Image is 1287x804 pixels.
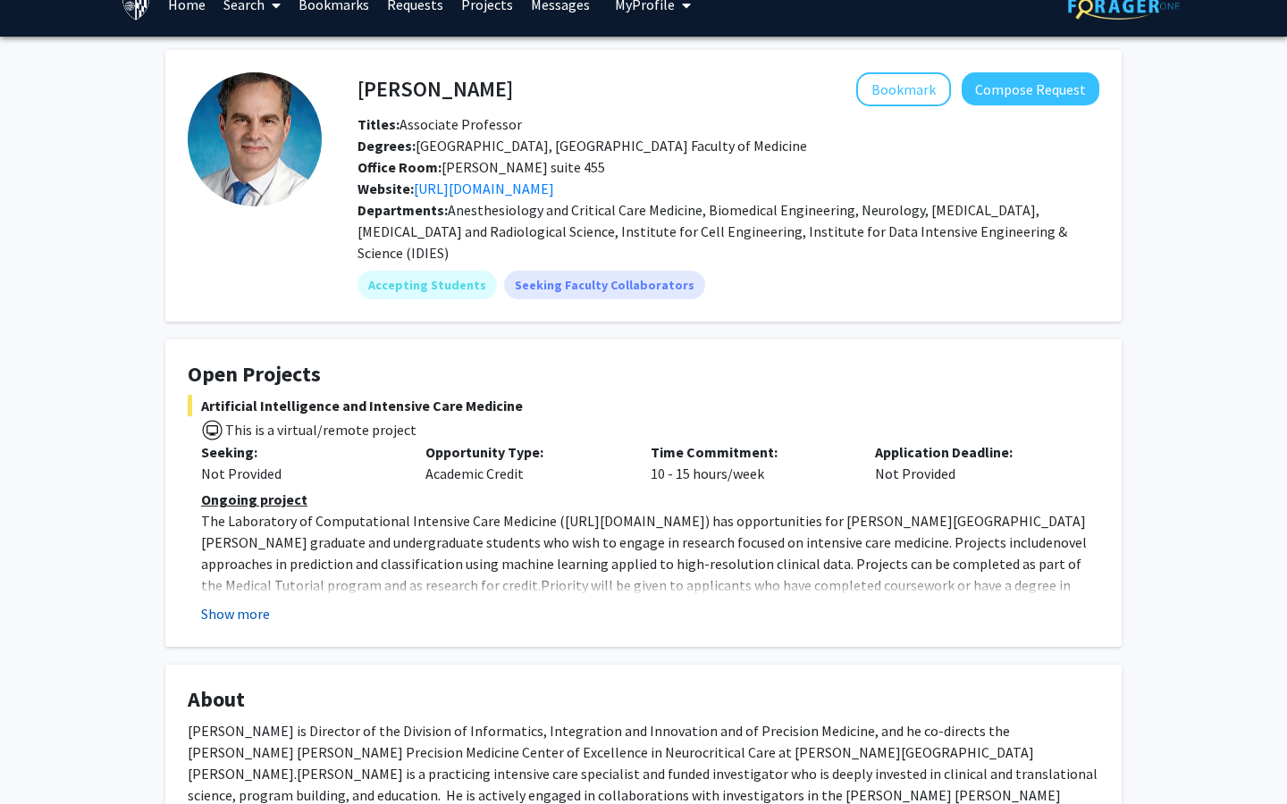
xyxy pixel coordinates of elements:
[357,137,807,155] span: [GEOGRAPHIC_DATA], [GEOGRAPHIC_DATA] Faculty of Medicine
[856,72,951,106] button: Add Robert Stevens to Bookmarks
[201,533,1087,594] span: novel approaches in prediction and classification using machine learning applied to high-resoluti...
[504,271,705,299] mat-chip: Seeking Faculty Collaborators
[357,201,448,219] b: Departments:
[962,72,1099,105] button: Compose Request to Robert Stevens
[201,510,1099,682] p: [URL][DOMAIN_NAME] Priority will be given to applicants who have completed coursework or have a d...
[875,441,1072,463] p: Application Deadline:
[637,441,862,484] div: 10 - 15 hours/week
[188,687,1099,713] h4: About
[412,441,636,484] div: Academic Credit
[13,724,76,791] iframe: Chat
[201,441,399,463] p: Seeking:
[357,201,1067,262] span: Anesthesiology and Critical Care Medicine, Biomedical Engineering, Neurology, [MEDICAL_DATA], [ME...
[414,180,554,197] a: Opens in a new tab
[357,158,442,176] b: Office Room:
[357,137,416,155] b: Degrees:
[188,362,1099,388] h4: Open Projects
[201,603,270,624] button: Show more
[862,441,1086,484] div: Not Provided
[651,441,848,463] p: Time Commitment:
[425,441,623,463] p: Opportunity Type:
[201,463,399,484] div: Not Provided
[357,72,513,105] h4: [PERSON_NAME]
[357,271,497,299] mat-chip: Accepting Students
[223,421,416,439] span: This is a virtual/remote project
[357,158,605,176] span: [PERSON_NAME] suite 455
[188,72,322,206] img: Profile Picture
[201,490,307,508] u: Ongoing project
[357,180,414,197] b: Website:
[188,395,1099,416] span: Artificial Intelligence and Intensive Care Medicine
[357,115,522,133] span: Associate Professor
[357,115,400,133] b: Titles:
[201,512,565,530] span: The Laboratory of Computational Intensive Care Medicine (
